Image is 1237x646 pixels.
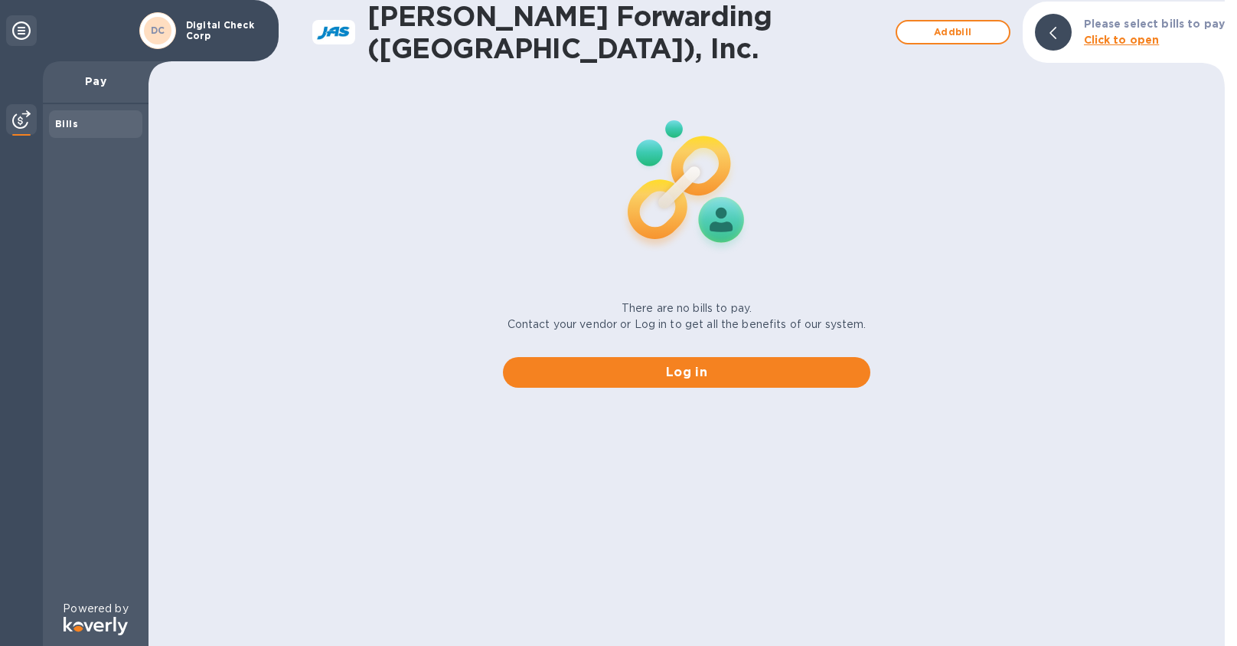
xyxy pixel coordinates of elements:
[186,20,263,41] p: Digital Check Corp
[508,300,867,333] p: There are no bills to pay. Contact your vendor or Log in to get all the benefits of our system.
[1084,18,1225,30] b: Please select bills to pay
[151,25,165,36] b: DC
[909,23,997,41] span: Add bill
[55,118,78,130] b: Bills
[63,601,128,617] p: Powered by
[896,20,1010,44] button: Addbill
[64,617,128,635] img: Logo
[515,363,858,382] span: Log in
[503,357,870,388] button: Log in
[1084,34,1160,46] b: Click to open
[55,74,136,89] p: Pay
